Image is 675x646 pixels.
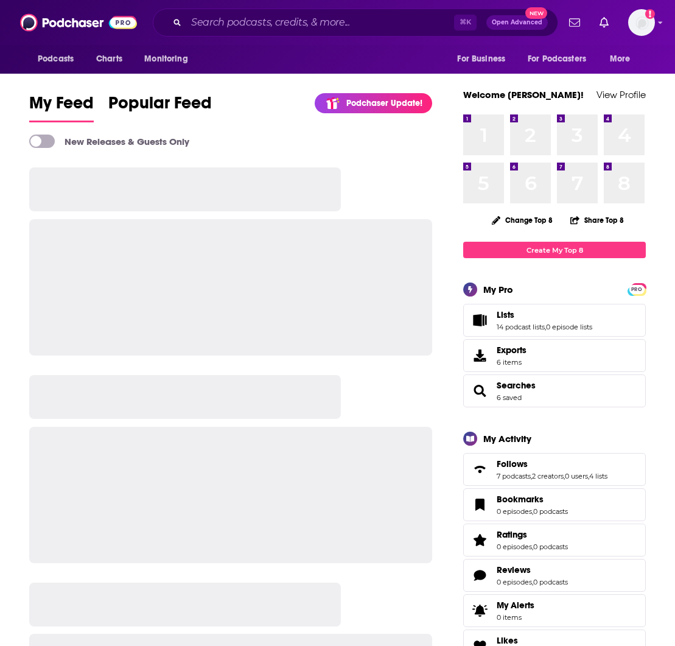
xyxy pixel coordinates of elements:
[497,494,568,505] a: Bookmarks
[564,12,585,33] a: Show notifications dropdown
[601,47,646,71] button: open menu
[532,578,533,586] span: ,
[497,458,607,469] a: Follows
[108,93,212,122] a: Popular Feed
[346,98,422,108] p: Podchaser Update!
[20,11,137,34] img: Podchaser - Follow, Share and Rate Podcasts
[497,542,532,551] a: 0 episodes
[497,345,526,356] span: Exports
[144,51,187,68] span: Monitoring
[564,472,565,480] span: ,
[463,242,646,258] a: Create My Top 8
[497,578,532,586] a: 0 episodes
[565,472,588,480] a: 0 users
[108,93,212,121] span: Popular Feed
[463,304,646,337] span: Lists
[463,453,646,486] span: Follows
[531,472,532,480] span: ,
[463,524,646,556] span: Ratings
[533,507,568,516] a: 0 podcasts
[38,51,74,68] span: Podcasts
[483,433,531,444] div: My Activity
[629,285,644,294] span: PRO
[467,382,492,399] a: Searches
[136,47,203,71] button: open menu
[589,472,607,480] a: 4 lists
[528,51,586,68] span: For Podcasters
[88,47,130,71] a: Charts
[497,635,518,646] span: Likes
[628,9,655,36] button: Show profile menu
[628,9,655,36] span: Logged in as CookbookCarrie
[497,564,568,575] a: Reviews
[497,458,528,469] span: Follows
[153,9,558,37] div: Search podcasts, credits, & more...
[463,488,646,521] span: Bookmarks
[596,89,646,100] a: View Profile
[497,358,526,367] span: 6 items
[467,312,492,329] a: Lists
[449,47,520,71] button: open menu
[497,472,531,480] a: 7 podcasts
[497,600,534,611] span: My Alerts
[467,567,492,584] a: Reviews
[588,472,589,480] span: ,
[29,93,94,122] a: My Feed
[520,47,604,71] button: open menu
[463,339,646,372] a: Exports
[532,507,533,516] span: ,
[645,9,655,19] svg: Add a profile image
[486,15,548,30] button: Open AdvancedNew
[463,89,584,100] a: Welcome [PERSON_NAME]!
[497,507,532,516] a: 0 episodes
[467,532,492,549] a: Ratings
[533,578,568,586] a: 0 podcasts
[497,635,543,646] a: Likes
[497,529,568,540] a: Ratings
[497,529,527,540] span: Ratings
[454,15,477,30] span: ⌘ K
[484,212,560,228] button: Change Top 8
[595,12,614,33] a: Show notifications dropdown
[467,347,492,364] span: Exports
[532,542,533,551] span: ,
[29,93,94,121] span: My Feed
[525,7,547,19] span: New
[29,47,89,71] button: open menu
[186,13,454,32] input: Search podcasts, credits, & more...
[96,51,122,68] span: Charts
[497,613,534,622] span: 0 items
[497,564,531,575] span: Reviews
[497,323,545,331] a: 14 podcast lists
[570,208,624,232] button: Share Top 8
[546,323,592,331] a: 0 episode lists
[497,494,544,505] span: Bookmarks
[628,9,655,36] img: User Profile
[29,135,189,148] a: New Releases & Guests Only
[610,51,631,68] span: More
[467,461,492,478] a: Follows
[483,284,513,295] div: My Pro
[532,472,564,480] a: 2 creators
[533,542,568,551] a: 0 podcasts
[497,393,522,402] a: 6 saved
[463,374,646,407] span: Searches
[463,559,646,592] span: Reviews
[497,380,536,391] a: Searches
[629,284,644,293] a: PRO
[467,602,492,619] span: My Alerts
[492,19,542,26] span: Open Advanced
[497,309,592,320] a: Lists
[463,594,646,627] a: My Alerts
[545,323,546,331] span: ,
[497,309,514,320] span: Lists
[457,51,505,68] span: For Business
[467,496,492,513] a: Bookmarks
